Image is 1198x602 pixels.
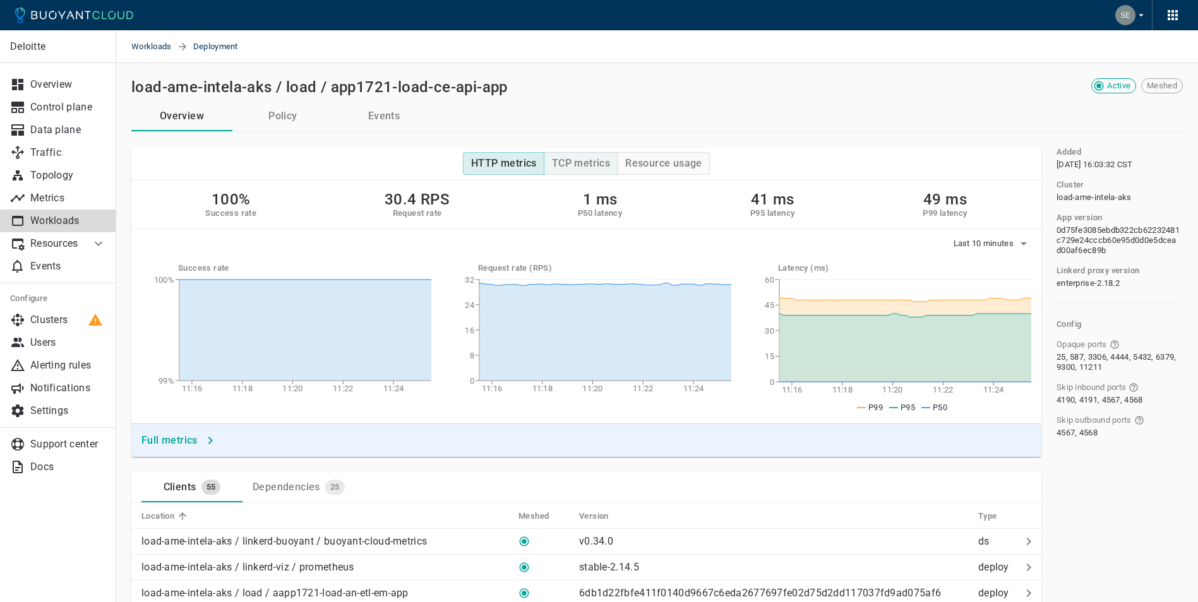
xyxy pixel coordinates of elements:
[1057,213,1102,223] h5: App version
[683,384,704,393] tspan: 11:24
[532,384,553,393] tspan: 11:18
[765,351,774,361] tspan: 15
[30,237,81,250] p: Resources
[1057,180,1084,190] h5: Cluster
[141,434,198,447] h4: Full metrics
[131,30,177,63] a: Workloads
[1102,81,1135,91] span: Active
[141,511,174,521] h5: Location
[750,191,794,208] h2: 41 ms
[901,403,915,412] span: P95
[1057,352,1180,372] span: 25, 587, 3306, 4444, 5432, 6379, 9300, 11211
[1057,339,1107,350] span: Opaque ports
[579,535,613,547] p: v0.34.0
[325,482,345,492] span: 25
[978,511,997,521] h5: Type
[579,511,625,522] span: Version
[954,234,1032,253] button: Last 10 minutes
[243,472,355,502] a: Dependencies25
[778,263,1031,273] h5: Latency (ms)
[141,587,409,599] p: load-ame-intela-aks / load / aapp1721-load-an-etl-em-app
[1057,266,1139,276] h5: Linkerd proxy version
[765,326,774,336] tspan: 30
[10,40,105,53] p: Deloitte
[544,152,618,175] button: TCP metrics
[232,101,333,131] button: Policy
[923,191,967,208] h2: 49 ms
[1129,382,1139,392] svg: Ports that bypass the Linkerd proxy for incoming connections
[141,472,243,502] a: Clients55
[385,208,450,218] h5: Request rate
[470,351,474,360] tspan: 8
[30,461,106,473] p: Docs
[765,300,774,310] tspan: 45
[1057,395,1143,405] span: 4190, 4191, 4567, 4568
[30,438,106,451] p: Support center
[1134,415,1144,425] svg: Ports that bypass the Linkerd proxy for outgoing connections
[868,403,883,412] span: P99
[478,263,731,273] h5: Request rate (RPS)
[248,476,320,493] div: Dependencies
[579,587,941,599] p: 6db1d22fbfe411f0140d9667c6eda2677697fe02d75d2dd117037fd9ad075af6
[30,78,106,91] p: Overview
[552,157,610,170] h4: TCP metrics
[30,169,106,182] p: Topology
[232,384,253,393] tspan: 11:18
[954,239,1017,249] span: Last 10 minutes
[131,78,508,96] h2: load-ame-intela-aks / load / app1721-load-ce-api-app
[10,293,106,304] h5: Configure
[832,385,853,394] tspan: 11:18
[30,336,106,349] p: Users
[1110,339,1120,350] svg: Ports that skip Linkerd protocol detection
[470,376,474,386] tspan: 0
[882,385,903,394] tspan: 11:20
[30,124,106,136] p: Data plane
[1057,278,1120,288] span: enterprise-2.18.2
[333,101,434,131] a: Events
[205,191,256,208] h2: 100%
[154,275,174,285] tspan: 100%
[1057,319,1183,329] h5: Config
[159,476,196,493] div: Clients
[333,384,354,393] tspan: 11:22
[178,263,431,273] h5: Success rate
[30,382,106,394] p: Notifications
[1057,415,1132,425] span: Skip outbound ports
[131,101,232,131] button: Overview
[1057,428,1098,438] span: 4567, 4568
[933,385,954,394] tspan: 11:22
[136,429,220,452] a: Full metrics
[1057,382,1126,392] span: Skip inbound ports
[463,152,544,175] button: HTTP metrics
[30,260,106,273] p: Events
[141,535,427,548] p: load-ame-intela-aks / linkerd-buoyant / buoyant-cloud-metrics
[141,561,354,574] p: load-ame-intela-aks / linkerd-viz / prometheus
[30,314,106,326] p: Clusters
[633,384,654,393] tspan: 11:22
[159,376,174,386] tspan: 99%
[30,215,106,227] p: Workloads
[465,275,474,285] tspan: 32
[578,208,622,218] h5: P50 latency
[1057,160,1133,170] span: Mon, 17 Feb 2025 22:03:32 UTC
[770,377,774,387] tspan: 0
[933,403,947,412] span: P50
[978,561,1016,574] p: deploy
[782,385,803,394] tspan: 11:16
[1142,81,1182,91] span: Meshed
[1057,192,1132,203] span: load-ame-intela-aks
[1057,225,1180,256] span: 0d75fe3085ebdb322cb62232481c729e24cccb60e95d0d0e5dcead00af6ec89b
[582,384,603,393] tspan: 11:20
[579,561,639,573] p: stable-2.14.5
[625,157,702,170] h4: Resource usage
[30,192,106,204] p: Metrics
[750,208,794,218] h5: P95 latency
[617,152,710,175] button: Resource usage
[978,511,1014,522] span: Type
[923,208,967,218] h5: P99 latency
[978,587,1016,599] p: deploy
[30,404,106,417] p: Settings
